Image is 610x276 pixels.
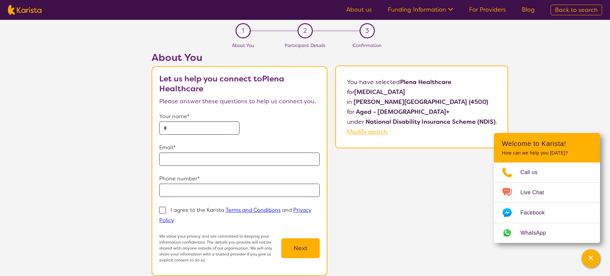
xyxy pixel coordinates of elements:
b: National Disability Insurance Scheme (NDIS) [366,118,496,126]
button: Channel Menu [581,249,600,268]
a: Terms and Conditions [226,207,281,213]
p: I agree to the Karista and [159,207,311,224]
p: in [347,97,497,107]
a: For Providers [469,6,506,14]
p: Please answer these questions to help us connect you. [159,96,320,106]
a: Privacy Policy [159,207,311,224]
b: Aged - [DEMOGRAPHIC_DATA]+ [356,108,449,116]
h2: About You [152,52,327,64]
a: Modify search [347,128,387,136]
p: Your name* [159,112,320,121]
span: 3 [365,26,369,36]
p: You have selected [347,77,497,137]
span: 1 [242,26,244,36]
h2: Welcome to Karista! [502,140,592,148]
a: Funding Information [388,6,453,14]
span: Back to search [555,6,598,14]
ul: Choose channel [494,162,600,243]
b: Let us help you connect to Plena Healthcare [159,73,284,94]
a: Back to search [551,5,602,15]
p: for [347,87,497,97]
p: We value your privacy and are committed to keeping your information confidential. The details you... [159,233,281,263]
div: Channel Menu [494,133,600,243]
p: for [347,107,497,117]
a: Web link opens in a new tab. [494,223,600,243]
span: 2 [303,26,307,36]
p: under . [347,117,497,127]
a: Blog [522,6,535,14]
p: Email* [159,143,320,153]
span: WhatsApp [520,228,554,238]
span: About You [232,42,254,48]
span: Live Chat [520,188,552,198]
b: [PERSON_NAME][GEOGRAPHIC_DATA] (4500) [354,98,488,106]
span: Confirmation [353,42,381,48]
p: How can we help you [DATE]? [502,150,592,156]
b: Plena Healthcare [400,78,451,86]
span: Participant Details [285,42,325,48]
img: Karista logo [8,5,41,15]
span: Call us [520,167,546,177]
p: Phone number* [159,174,320,184]
button: Next [281,238,320,258]
span: Facebook [520,208,553,218]
b: [MEDICAL_DATA] [354,88,405,96]
a: About us [346,6,372,14]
